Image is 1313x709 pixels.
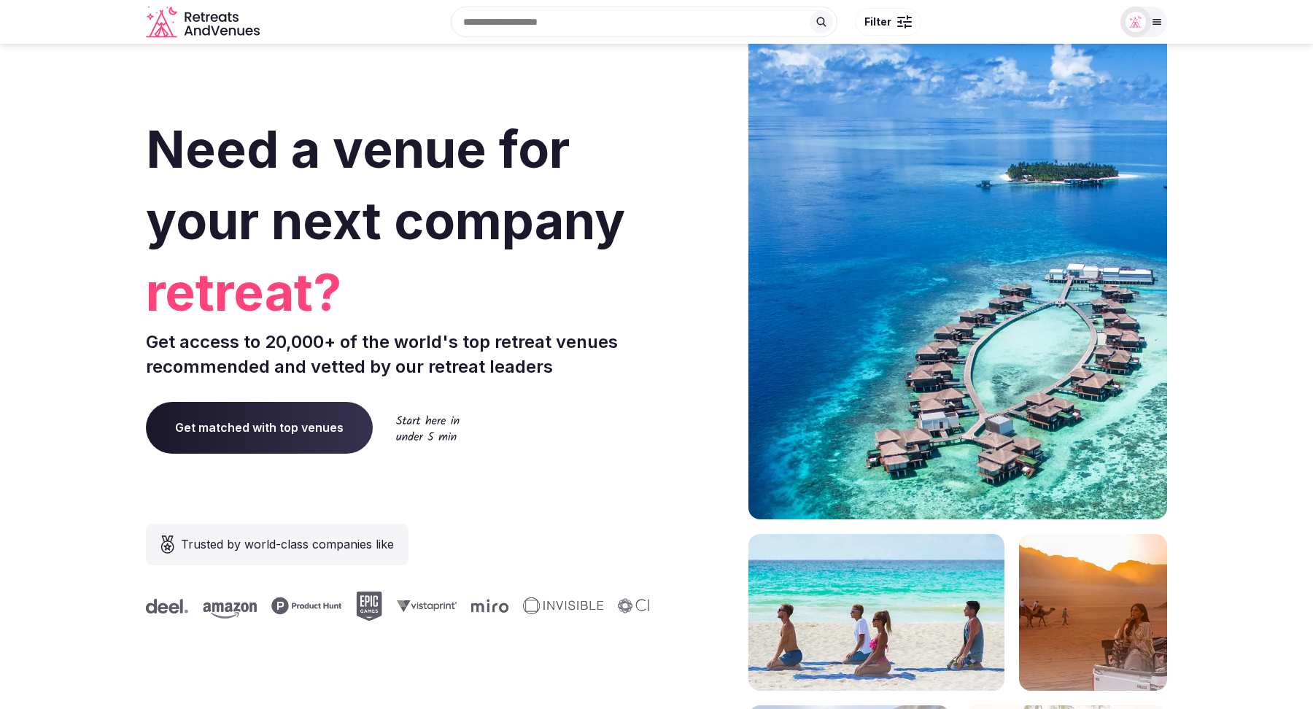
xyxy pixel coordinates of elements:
[181,535,394,553] span: Trusted by world-class companies like
[146,6,263,39] svg: Retreats and Venues company logo
[395,600,454,612] svg: Vistaprint company logo
[855,8,921,36] button: Filter
[1126,12,1146,32] img: Matt Grant Oakes
[146,330,651,379] p: Get access to 20,000+ of the world's top retreat venues recommended and vetted by our retreat lea...
[396,415,460,441] img: Start here in under 5 min
[144,599,186,613] svg: Deel company logo
[146,6,263,39] a: Visit the homepage
[146,118,625,252] span: Need a venue for your next company
[469,599,506,613] svg: Miro company logo
[1019,534,1167,691] img: woman sitting in back of truck with camels
[748,534,1004,691] img: yoga on tropical beach
[864,15,891,29] span: Filter
[354,592,380,621] svg: Epic Games company logo
[521,597,601,615] svg: Invisible company logo
[146,402,373,453] a: Get matched with top venues
[146,257,651,328] span: retreat?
